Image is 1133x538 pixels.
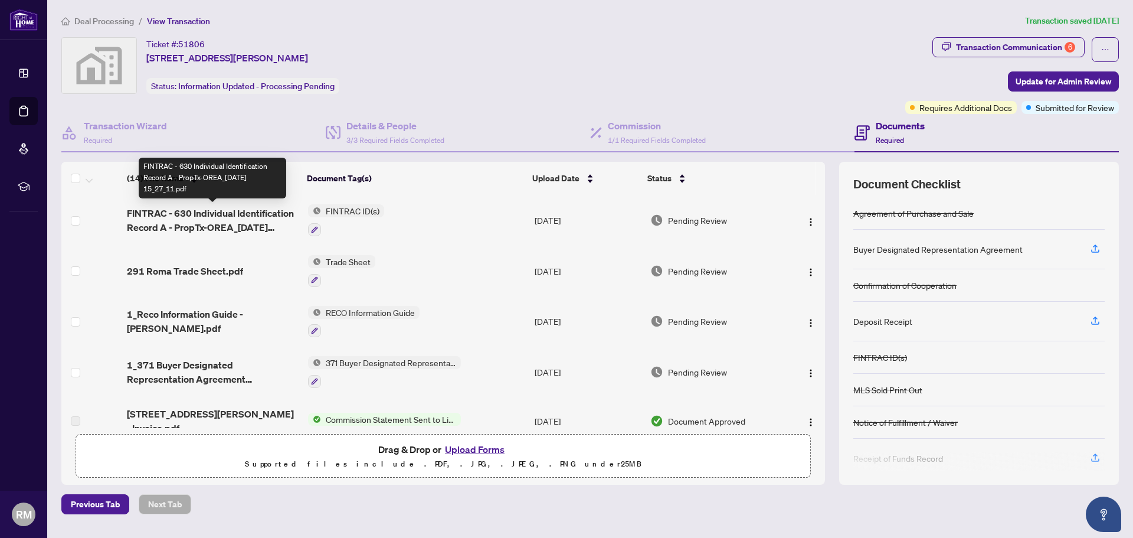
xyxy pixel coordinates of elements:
button: Next Tab [139,494,191,514]
button: Update for Admin Review [1008,71,1119,92]
span: [STREET_ADDRESS][PERSON_NAME] - Invoice.pdf [127,407,299,435]
span: FINTRAC - 630 Individual Identification Record A - PropTx-OREA_[DATE] 15_27_11.pdf [127,206,299,234]
span: home [61,17,70,25]
img: Logo [806,268,816,277]
img: Status Icon [308,204,321,217]
div: 6 [1065,42,1075,53]
span: Pending Review [668,315,727,328]
th: (14) File Name [122,162,303,195]
span: ellipsis [1101,45,1109,54]
img: svg%3e [62,38,136,93]
img: Status Icon [308,255,321,268]
span: Deal Processing [74,16,134,27]
h4: Details & People [346,119,444,133]
div: Deposit Receipt [853,315,912,328]
span: RM [16,506,32,523]
div: Status: [146,78,339,94]
p: Supported files include .PDF, .JPG, .JPEG, .PNG under 25 MB [83,457,803,471]
span: Drag & Drop orUpload FormsSupported files include .PDF, .JPG, .JPEG, .PNG under25MB [76,435,810,478]
span: Update for Admin Review [1016,72,1111,91]
span: [STREET_ADDRESS][PERSON_NAME] [146,51,308,65]
span: Information Updated - Processing Pending [178,81,335,92]
img: Document Status [650,315,663,328]
span: 51806 [178,39,205,50]
img: Document Status [650,415,663,428]
th: Status [643,162,782,195]
span: Pending Review [668,214,727,227]
div: FINTRAC ID(s) [853,351,907,364]
button: Status Icon371 Buyer Designated Representation Agreement - Authority for Purchase or Lease [308,356,461,388]
div: Transaction Communication [956,38,1075,57]
span: Trade Sheet [321,255,375,268]
span: (14) File Name [127,172,184,185]
span: Pending Review [668,366,727,379]
img: Logo [806,369,816,378]
div: FINTRAC - 630 Individual Identification Record A - PropTx-OREA_[DATE] 15_27_11.pdf [139,158,286,198]
td: [DATE] [530,246,645,296]
span: Previous Tab [71,495,120,514]
button: Logo [801,363,820,382]
span: Commission Statement Sent to Listing Brokerage [321,413,461,426]
span: Requires Additional Docs [919,101,1012,114]
td: [DATE] [530,195,645,246]
div: Notice of Fulfillment / Waiver [853,416,958,429]
img: Status Icon [308,306,321,319]
img: Document Status [650,366,663,379]
img: Document Status [650,214,663,227]
span: 1_Reco Information Guide - [PERSON_NAME].pdf [127,307,299,335]
td: [DATE] [530,397,645,445]
span: Submitted for Review [1036,101,1114,114]
span: Document Approved [668,415,745,428]
span: 1_371 Buyer Designated Representation Agreement [PERSON_NAME]- PropTx-[PERSON_NAME].pdf [127,358,299,386]
article: Transaction saved [DATE] [1025,14,1119,28]
img: Logo [806,418,816,427]
span: Drag & Drop or [378,442,508,457]
img: Status Icon [308,413,321,426]
button: Upload Forms [441,442,508,457]
button: Status IconFINTRAC ID(s) [308,204,384,236]
span: Document Checklist [853,176,961,193]
th: Document Tag(s) [302,162,528,195]
h4: Commission [608,119,706,133]
li: / [139,14,142,28]
img: Logo [806,318,816,328]
button: Open asap [1086,497,1121,532]
span: Upload Date [532,172,579,185]
div: MLS Sold Print Out [853,383,922,396]
td: [DATE] [530,347,645,397]
button: Previous Tab [61,494,129,514]
button: Logo [801,412,820,431]
img: Document Status [650,265,663,278]
button: Logo [801,262,820,281]
div: Confirmation of Cooperation [853,279,957,292]
div: Buyer Designated Representation Agreement [853,243,1023,256]
button: Status IconCommission Statement Sent to Listing Brokerage [308,413,461,426]
h4: Transaction Wizard [84,119,167,133]
span: RECO Information Guide [321,306,420,319]
span: 3/3 Required Fields Completed [346,136,444,145]
div: Agreement of Purchase and Sale [853,207,974,220]
span: Required [84,136,112,145]
span: Pending Review [668,265,727,278]
button: Logo [801,312,820,331]
h4: Documents [876,119,925,133]
img: logo [9,9,38,31]
span: 1/1 Required Fields Completed [608,136,706,145]
button: Status IconTrade Sheet [308,255,375,287]
img: Status Icon [308,356,321,369]
button: Logo [801,211,820,230]
span: 291 Roma Trade Sheet.pdf [127,264,243,278]
img: Logo [806,217,816,227]
td: [DATE] [530,296,645,347]
span: 371 Buyer Designated Representation Agreement - Authority for Purchase or Lease [321,356,461,369]
button: Status IconRECO Information Guide [308,306,420,338]
span: Status [647,172,672,185]
span: Required [876,136,904,145]
button: Transaction Communication6 [932,37,1085,57]
div: Ticket #: [146,37,205,51]
span: FINTRAC ID(s) [321,204,384,217]
span: View Transaction [147,16,210,27]
th: Upload Date [528,162,643,195]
